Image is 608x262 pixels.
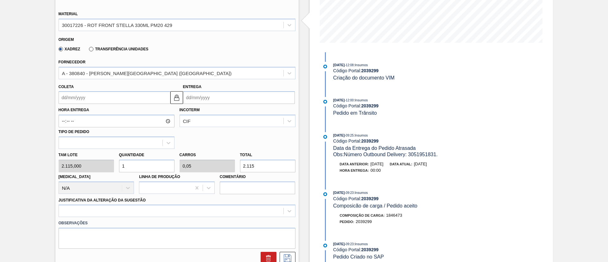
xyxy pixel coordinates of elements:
[333,191,345,195] span: [DATE]
[173,94,180,101] img: locked
[180,108,200,112] label: Incoterm
[139,175,180,179] label: Linha de Produção
[183,91,295,104] input: dd/mm/yyyy
[333,247,484,252] div: Código Portal:
[361,138,379,144] strong: 2039299
[333,152,438,157] span: Obs: Número Outbound Delivery: 3051951831.
[323,100,327,104] img: atual
[333,103,484,108] div: Código Portal:
[333,254,384,259] span: Pedido Criado no SAP
[62,70,232,76] div: A - 380840 - [PERSON_NAME][GEOGRAPHIC_DATA] ([GEOGRAPHIC_DATA])
[361,103,379,108] strong: 2039299
[340,162,369,166] span: Data anterior:
[354,98,368,102] span: : Insumos
[333,75,395,80] span: Criação do documento VIM
[354,191,368,195] span: : Insumos
[333,63,345,67] span: [DATE]
[340,214,385,217] span: Composição de Carga :
[323,135,327,139] img: atual
[323,65,327,68] img: atual
[59,150,114,160] label: Tam lote
[180,153,196,157] label: Carros
[370,162,383,166] span: [DATE]
[354,133,368,137] span: : Insumos
[340,220,354,224] span: Pedido :
[59,198,146,202] label: Justificativa da Alteração da Sugestão
[361,247,379,252] strong: 2039299
[340,169,369,172] span: Hora Entrega :
[240,153,252,157] label: Total
[356,219,372,224] span: 2039299
[59,60,85,64] label: Fornecedor
[345,191,354,195] span: - 09:23
[59,130,89,134] label: Tipo de pedido
[220,172,295,182] label: Comentário
[59,219,295,228] label: Observações
[333,68,484,73] div: Código Portal:
[89,47,148,51] label: Transferência Unidades
[361,68,379,73] strong: 2039299
[354,63,368,67] span: : Insumos
[354,242,368,246] span: : Insumos
[59,47,80,51] label: Xadrez
[59,37,74,42] label: Origem
[345,63,354,67] span: - 12:08
[361,196,379,201] strong: 2039299
[390,162,412,166] span: Data atual:
[386,213,402,218] span: 1846473
[62,22,172,28] div: 30017226 - ROT FRONT STELLA 330ML PM20 429
[333,133,345,137] span: [DATE]
[170,91,183,104] button: locked
[333,138,484,144] div: Código Portal:
[414,162,427,166] span: [DATE]
[59,175,91,179] label: [MEDICAL_DATA]
[345,242,354,246] span: - 09:23
[59,85,74,89] label: Coleta
[183,118,191,124] div: CIF
[345,99,354,102] span: - 12:00
[333,145,416,151] span: Data da Entrega do Pedido Atrasada
[59,105,174,115] label: Hora Entrega
[323,192,327,196] img: atual
[333,110,377,116] span: Pedido em Trânsito
[119,153,144,157] label: Quantidade
[323,244,327,247] img: atual
[59,91,170,104] input: dd/mm/yyyy
[333,196,484,201] div: Código Portal:
[59,12,78,16] label: Material
[333,203,417,208] span: Composicão de carga / Pedido aceito
[333,242,345,246] span: [DATE]
[345,134,354,137] span: - 09:25
[183,85,202,89] label: Entrega
[370,168,381,173] span: 00:00
[333,98,345,102] span: [DATE]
